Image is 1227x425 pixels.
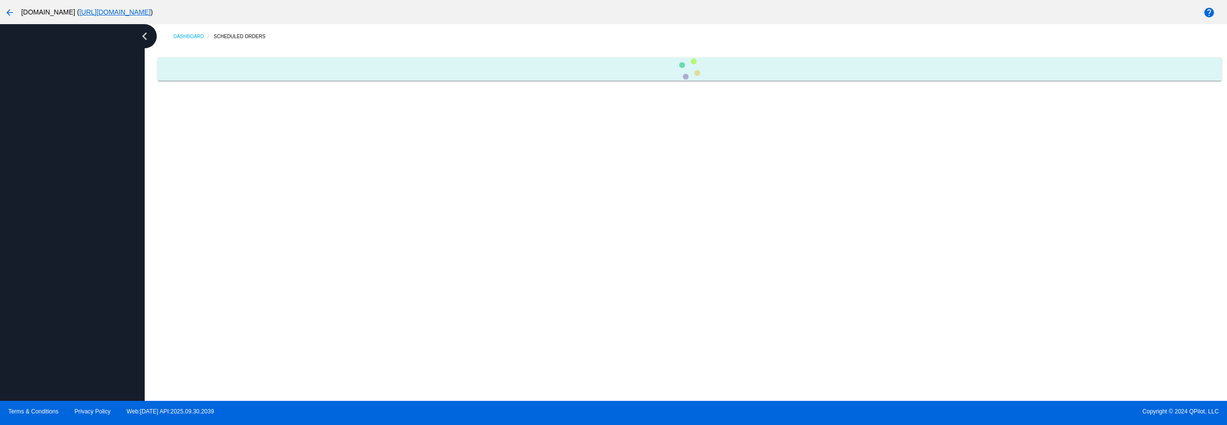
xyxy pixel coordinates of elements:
[79,8,150,16] a: [URL][DOMAIN_NAME]
[1203,7,1215,18] mat-icon: help
[21,8,153,16] span: [DOMAIN_NAME] ( )
[214,29,274,44] a: Scheduled Orders
[137,28,152,44] i: chevron_left
[127,408,214,415] a: Web:[DATE] API:2025.09.30.2039
[173,29,214,44] a: Dashboard
[4,7,15,18] mat-icon: arrow_back
[75,408,111,415] a: Privacy Policy
[8,408,58,415] a: Terms & Conditions
[622,408,1219,415] span: Copyright © 2024 QPilot, LLC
